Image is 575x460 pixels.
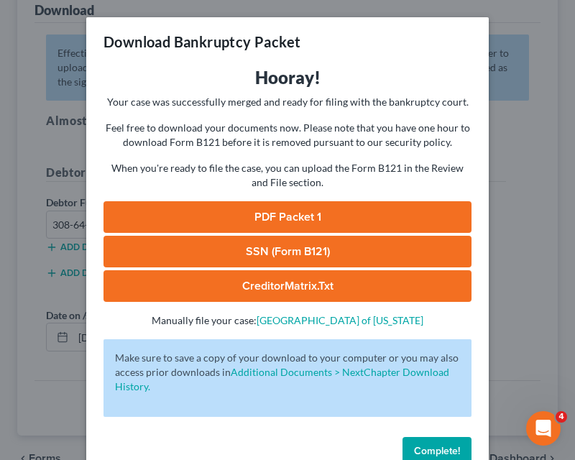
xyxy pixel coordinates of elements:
[414,445,460,457] span: Complete!
[103,236,471,267] a: SSN (Form B121)
[115,351,460,394] p: Make sure to save a copy of your download to your computer or you may also access prior downloads in
[103,270,471,302] a: CreditorMatrix.txt
[103,201,471,233] a: PDF Packet 1
[103,161,471,190] p: When you're ready to file the case, you can upload the Form B121 in the Review and File section.
[103,32,300,52] h3: Download Bankruptcy Packet
[526,411,561,446] iframe: Intercom live chat
[103,66,471,89] h3: Hooray!
[556,411,567,423] span: 4
[103,121,471,149] p: Feel free to download your documents now. Please note that you have one hour to download Form B12...
[103,95,471,109] p: Your case was successfully merged and ready for filing with the bankruptcy court.
[115,366,449,392] a: Additional Documents > NextChapter Download History.
[103,313,471,328] p: Manually file your case:
[257,314,423,326] a: [GEOGRAPHIC_DATA] of [US_STATE]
